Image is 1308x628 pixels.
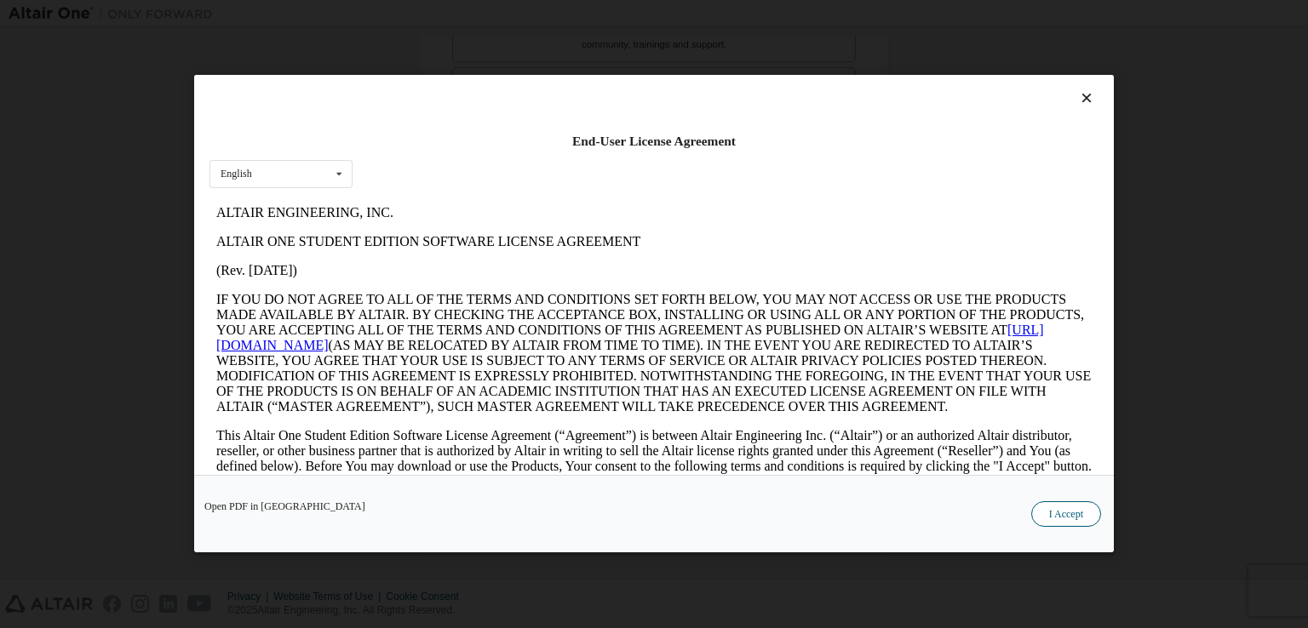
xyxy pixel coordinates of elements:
[7,36,882,51] p: ALTAIR ONE STUDENT EDITION SOFTWARE LICENSE AGREEMENT
[7,7,882,22] p: ALTAIR ENGINEERING, INC.
[7,65,882,80] p: (Rev. [DATE])
[7,124,835,154] a: [URL][DOMAIN_NAME]
[209,133,1099,150] div: End-User License Agreement
[204,502,365,512] a: Open PDF in [GEOGRAPHIC_DATA]
[7,94,882,216] p: IF YOU DO NOT AGREE TO ALL OF THE TERMS AND CONDITIONS SET FORTH BELOW, YOU MAY NOT ACCESS OR USE...
[1031,502,1101,528] button: I Accept
[7,230,882,291] p: This Altair One Student Edition Software License Agreement (“Agreement”) is between Altair Engine...
[221,169,252,180] div: English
